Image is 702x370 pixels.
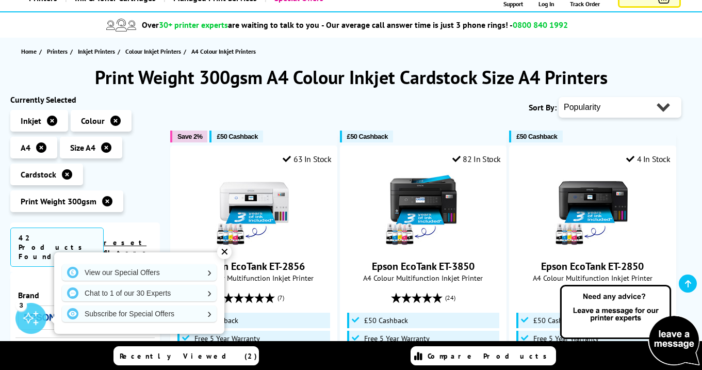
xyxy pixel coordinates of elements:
span: £50 Cashback [217,133,257,140]
img: Epson EcoTank ET-2856 [215,172,292,249]
div: Currently Selected [10,94,160,105]
span: Over are waiting to talk to you [142,20,319,30]
a: Colour Inkjet Printers [125,46,184,57]
img: Open Live Chat window [558,283,702,368]
span: Recently Viewed (2) [120,351,257,361]
a: Epson EcoTank ET-2850 [554,241,631,251]
a: Subscribe for Special Offers [62,305,217,322]
a: Epson EcoTank ET-2856 [202,260,305,273]
span: Inkjet [21,116,41,126]
a: Epson EcoTank ET-2856 [215,241,292,251]
button: £50 Cashback [209,131,263,142]
img: Epson EcoTank ET-2850 [554,172,631,249]
span: - Our average call answer time is just 3 phone rings! - [321,20,568,30]
div: 63 In Stock [283,154,331,164]
a: Home [21,46,39,57]
a: Epson EcoTank ET-3850 [372,260,475,273]
a: Compare Products [411,346,556,365]
a: Inkjet Printers [78,46,118,57]
span: Free 5 Year Warranty [533,334,599,343]
a: Epson EcoTank ET-2850 [541,260,644,273]
a: Epson EcoTank ET-3850 [384,241,462,251]
span: £50 Cashback [533,316,577,325]
div: ✕ [217,245,232,259]
span: Colour [81,116,105,126]
span: £50 Cashback [516,133,557,140]
a: Chat to 1 of our 30 Experts [62,285,217,301]
div: 3 [15,299,27,311]
span: Printers [47,46,68,57]
span: Sort By: [529,102,557,112]
span: A4 Colour Multifunction Inkjet Printer [176,273,332,283]
span: Compare Products [428,351,552,361]
span: Free 5 Year Warranty [194,334,260,343]
img: Epson EcoTank ET-3850 [384,172,462,249]
span: Free 5 Year Warranty [364,334,430,343]
span: A4 Colour Multifunction Inkjet Printer [515,273,671,283]
span: A4 Colour Multifunction Inkjet Printer [346,273,501,283]
span: A4 [21,142,30,153]
button: £50 Cashback [340,131,393,142]
span: Print Weight 300gsm [21,196,96,206]
span: £50 Cashback [364,316,408,325]
span: A4 Colour Inkjet Printers [191,47,256,55]
a: Printers [47,46,70,57]
div: 82 In Stock [452,154,501,164]
div: 4 In Stock [626,154,671,164]
span: (24) [445,288,455,308]
span: 30+ printer experts [159,20,228,30]
button: £50 Cashback [509,131,562,142]
a: View our Special Offers [62,264,217,281]
a: Recently Viewed (2) [113,346,259,365]
span: 42 Products Found [10,228,104,267]
a: reset filters [104,238,152,258]
span: Brand [18,290,152,300]
h1: Print Weight 300gsm A4 Colour Inkjet Cardstock Size A4 Printers [10,65,692,89]
span: Colour Inkjet Printers [125,46,181,57]
span: Save 2% [177,133,202,140]
button: Save 2% [170,131,207,142]
span: 0800 840 1992 [513,20,568,30]
span: Cardstock [21,169,56,180]
span: Inkjet Printers [78,46,115,57]
span: (7) [277,288,284,308]
span: Size A4 [70,142,95,153]
span: £50 Cashback [347,133,388,140]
